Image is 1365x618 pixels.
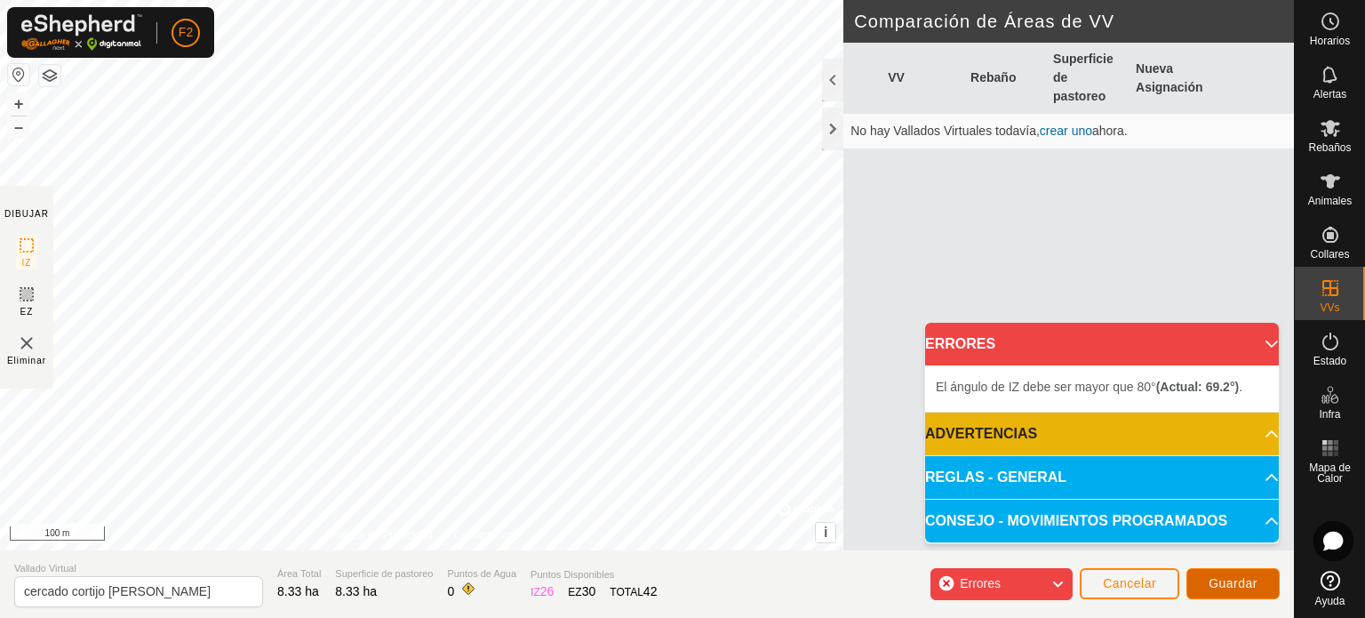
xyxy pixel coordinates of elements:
button: Cancelar [1080,568,1179,599]
span: i [824,525,827,540]
th: VV [881,43,963,114]
span: Infra [1319,409,1340,420]
span: CONSEJO - MOVIMIENTOS PROGRAMADOS [925,510,1227,532]
span: 26 [540,584,555,598]
span: Cancelar [1103,576,1156,590]
span: Rebaños [1308,142,1351,153]
span: 8.33 ha [335,584,377,598]
div: DIBUJAR [4,207,49,221]
span: Guardar [1209,576,1257,590]
a: Política de Privacidad [330,527,432,543]
img: Logo Gallagher [21,14,142,51]
b: (Actual: 69.2°) [1156,380,1240,394]
td: No hay Vallados Virtuales todavía, ahora. [843,114,1294,149]
span: 8.33 ha [277,584,319,598]
span: Eliminar [7,354,46,367]
span: Alertas [1313,89,1346,100]
span: ERRORES [925,333,995,355]
th: Nueva Asignación [1129,43,1211,114]
div: EZ [568,582,595,601]
span: Vallado Virtual [14,561,263,576]
span: VVs [1320,302,1339,313]
span: Horarios [1310,36,1350,46]
span: EZ [20,305,34,318]
span: Mapa de Calor [1299,462,1361,484]
h2: Comparación de Áreas de VV [854,11,1294,32]
span: IZ [22,256,32,269]
p-accordion-header: ADVERTENCIAS [925,413,1279,455]
span: 30 [582,584,596,598]
p-accordion-header: ERRORES [925,323,1279,365]
button: Restablecer Mapa [8,64,29,85]
button: Guardar [1186,568,1280,599]
span: El ángulo de IZ debe ser mayor que 80° . [936,380,1242,394]
p-accordion-header: CONSEJO - MOVIMIENTOS PROGRAMADOS [925,500,1279,542]
span: 42 [643,584,658,598]
th: Rebaño [963,43,1046,114]
p-accordion-content: ERRORES [925,365,1279,412]
a: crear uno [1040,124,1092,138]
span: Puntos de Agua [447,566,516,582]
span: Ayuda [1315,596,1345,606]
span: Área Total [277,566,321,582]
span: Superficie de pastoreo [335,566,433,582]
th: Superficie de pastoreo [1046,43,1129,114]
span: Errores [960,576,1001,590]
p-accordion-header: REGLAS - GENERAL [925,456,1279,499]
span: Collares [1310,249,1349,260]
span: REGLAS - GENERAL [925,467,1066,488]
button: i [816,523,835,542]
span: Animales [1308,196,1352,206]
span: 0 [447,584,454,598]
button: – [8,116,29,138]
span: F2 [179,23,193,42]
button: + [8,93,29,115]
div: IZ [531,582,554,601]
a: Ayuda [1295,564,1365,614]
span: Estado [1313,356,1346,366]
a: Contáctenos [454,527,514,543]
img: VV [16,333,37,354]
div: TOTAL [610,582,657,601]
span: ADVERTENCIAS [925,423,1037,445]
button: Capas del Mapa [39,65,60,86]
span: Puntos Disponibles [531,567,657,582]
